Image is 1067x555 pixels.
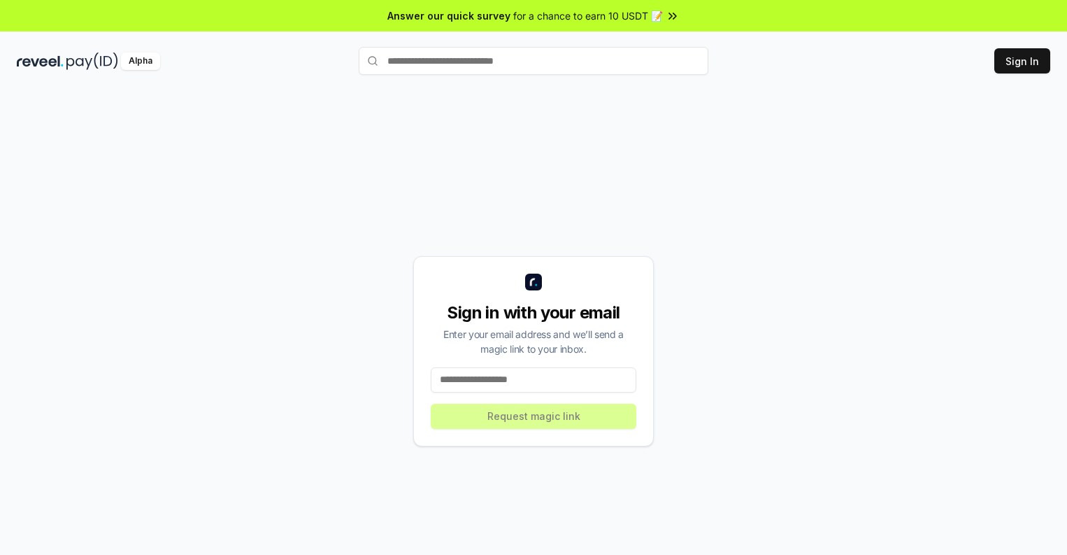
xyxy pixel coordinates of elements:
[121,52,160,70] div: Alpha
[431,302,636,324] div: Sign in with your email
[387,8,510,23] span: Answer our quick survey
[431,327,636,356] div: Enter your email address and we’ll send a magic link to your inbox.
[17,52,64,70] img: reveel_dark
[66,52,118,70] img: pay_id
[525,274,542,290] img: logo_small
[513,8,663,23] span: for a chance to earn 10 USDT 📝
[994,48,1050,73] button: Sign In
